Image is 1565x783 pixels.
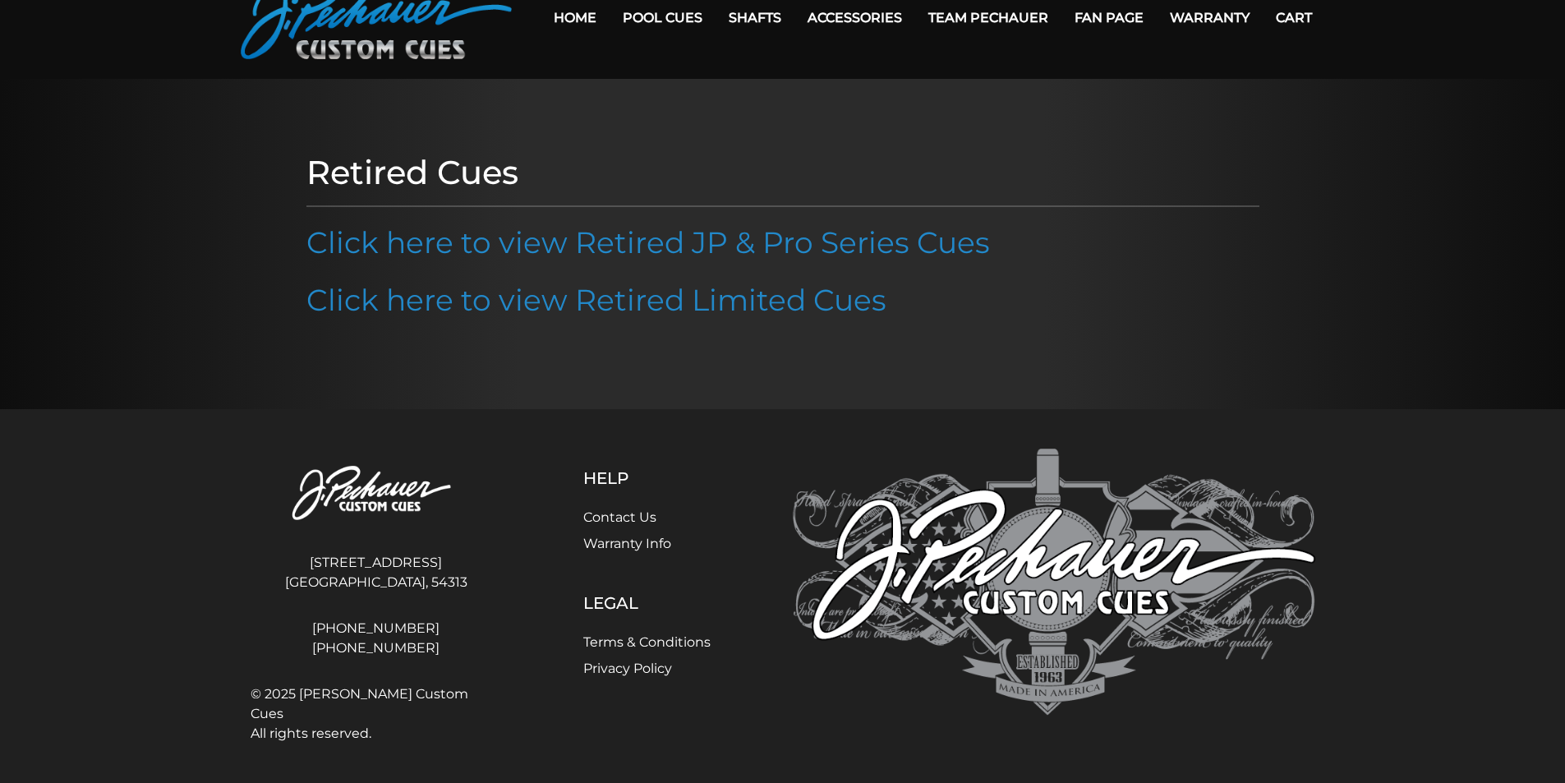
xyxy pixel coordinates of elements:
a: [PHONE_NUMBER] [251,638,502,658]
h5: Legal [583,593,711,613]
a: Warranty Info [583,536,671,551]
img: Pechauer Custom Cues [793,449,1315,716]
h1: Retired Cues [306,153,1259,192]
a: Privacy Policy [583,661,672,676]
h5: Help [583,468,711,488]
img: Pechauer Custom Cues [251,449,502,540]
span: © 2025 [PERSON_NAME] Custom Cues All rights reserved. [251,684,502,744]
a: Terms & Conditions [583,634,711,650]
a: [PHONE_NUMBER] [251,619,502,638]
address: [STREET_ADDRESS] [GEOGRAPHIC_DATA], 54313 [251,546,502,599]
a: Click here to view Retired JP & Pro Series Cues [306,224,990,260]
a: Contact Us [583,509,656,525]
a: Click here to view Retired Limited Cues [306,282,886,318]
